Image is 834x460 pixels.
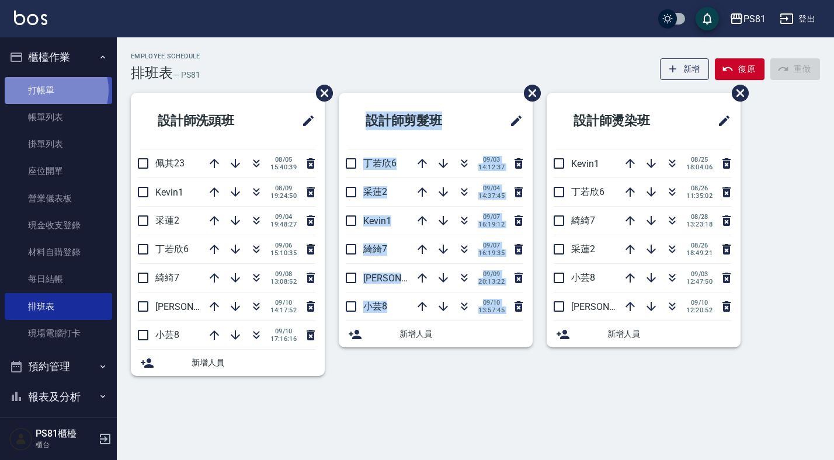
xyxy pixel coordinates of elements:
button: 新增 [660,58,710,80]
a: 打帳單 [5,77,112,104]
div: 新增人員 [547,321,741,347]
img: Person [9,427,33,451]
span: 09/04 [270,213,297,221]
span: 09/10 [270,299,297,306]
span: 丁若欣6 [363,158,397,169]
span: [PERSON_NAME]3 [363,273,439,284]
span: 08/05 [270,156,297,163]
h6: — PS81 [173,69,200,81]
span: 修改班表的標題 [502,107,523,135]
span: 14:37:45 [478,192,505,200]
p: 櫃台 [36,440,95,450]
span: 丁若欣6 [155,243,189,255]
span: 14:12:37 [478,163,505,171]
span: 13:08:52 [270,278,297,285]
button: PS81 [725,7,770,31]
span: 17:16:16 [270,335,297,343]
span: 15:40:39 [270,163,297,171]
span: 09/09 [478,270,505,278]
span: 綺綺7 [571,215,595,226]
div: PS81 [743,12,766,26]
span: 新增人員 [192,357,315,369]
span: 08/28 [686,213,713,221]
a: 每日結帳 [5,266,112,292]
button: 櫃檯作業 [5,42,112,72]
span: 19:48:27 [270,221,297,228]
span: 15:10:35 [270,249,297,257]
span: 09/10 [478,299,505,306]
span: 新增人員 [399,328,523,340]
span: 修改班表的標題 [294,107,315,135]
span: 刪除班表 [723,76,750,110]
button: 登出 [775,8,820,30]
span: Kevin1 [363,215,391,226]
span: 13:23:18 [686,221,713,228]
span: 08/25 [686,156,713,163]
span: 19:24:50 [270,192,297,200]
span: 16:19:35 [478,249,505,257]
a: 座位開單 [5,158,112,184]
h2: 設計師燙染班 [556,100,689,142]
span: Kevin1 [155,187,183,198]
span: 刪除班表 [307,76,335,110]
span: 采蓮2 [155,215,179,226]
span: 08/26 [686,184,713,192]
span: 09/03 [686,270,713,278]
span: 09/07 [478,242,505,249]
span: 09/07 [478,213,505,221]
span: 綺綺7 [155,272,179,283]
span: 12:47:50 [686,278,713,285]
button: 客戶管理 [5,412,112,442]
span: Kevin1 [571,158,599,169]
span: 09/06 [270,242,297,249]
h5: PS81櫃檯 [36,428,95,440]
a: 帳單列表 [5,104,112,131]
span: 采蓮2 [363,186,387,197]
a: 現場電腦打卡 [5,320,112,347]
span: 采蓮2 [571,243,595,255]
a: 掛單列表 [5,131,112,158]
span: 刪除班表 [515,76,543,110]
div: 新增人員 [339,321,533,347]
span: 16:19:12 [478,221,505,228]
img: Logo [14,11,47,25]
a: 排班表 [5,293,112,320]
span: 12:20:52 [686,306,713,314]
h2: 設計師洗頭班 [140,100,273,142]
h2: Employee Schedule [131,53,200,60]
span: 20:13:22 [478,278,505,285]
span: 新增人員 [607,328,731,340]
span: [PERSON_NAME]3 [571,301,647,312]
a: 現金收支登錄 [5,212,112,239]
span: 13:57:45 [478,306,505,314]
a: 營業儀表板 [5,185,112,212]
h2: 設計師剪髮班 [348,100,481,142]
h3: 排班表 [131,65,173,81]
span: 丁若欣6 [571,186,604,197]
span: 08/09 [270,184,297,192]
span: 小芸8 [155,329,179,340]
a: 材料自購登錄 [5,239,112,266]
span: 小芸8 [363,301,387,312]
span: 綺綺7 [363,243,387,255]
button: 報表及分析 [5,382,112,412]
span: [PERSON_NAME]3 [155,301,231,312]
span: 09/10 [686,299,713,306]
span: 08/26 [686,242,713,249]
button: 預約管理 [5,351,112,382]
button: save [696,7,719,30]
span: 09/03 [478,156,505,163]
span: 18:49:21 [686,249,713,257]
span: 小芸8 [571,272,595,283]
span: 09/04 [478,184,505,192]
div: 新增人員 [131,350,325,376]
span: 09/08 [270,270,297,278]
span: 11:35:02 [686,192,713,200]
span: 09/10 [270,327,297,335]
span: 修改班表的標題 [710,107,731,135]
span: 14:17:52 [270,306,297,314]
span: 佩其23 [155,158,185,169]
span: 18:04:06 [686,163,713,171]
button: 復原 [715,58,764,80]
